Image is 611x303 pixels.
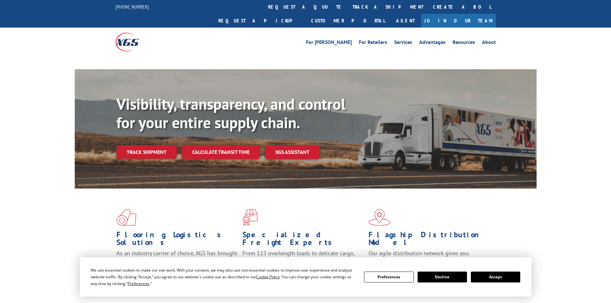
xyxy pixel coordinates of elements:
h1: Specialized Freight Experts [242,231,364,249]
p: From 123 overlength loads to delicate cargo, our experienced staff knows the best way to move you... [242,249,364,278]
img: xgs-icon-total-supply-chain-intelligence-red [116,209,136,226]
a: Request a pickup [214,14,306,28]
img: xgs-icon-focused-on-flooring-red [242,209,258,226]
a: [PHONE_NUMBER] [115,4,149,10]
a: Customer Portal [306,14,390,28]
button: Decline [418,272,467,282]
span: Preferences [128,281,149,286]
a: For [PERSON_NAME] [306,40,352,47]
a: XGS ASSISTANT [265,145,320,159]
a: About [482,40,496,47]
a: Resources [453,40,475,47]
span: Our agile distribution network gives you nationwide inventory management on demand. [369,249,487,265]
a: Advantages [419,40,446,47]
span: As an industry carrier of choice, XGS has brought innovation and dedication to flooring logistics... [116,249,237,272]
h1: Flagship Distribution Model [369,231,490,249]
a: Agent [390,14,421,28]
a: Services [394,40,412,47]
a: Join Our Team [421,14,496,28]
button: Preferences [364,272,413,282]
a: For Retailers [359,40,387,47]
img: xgs-icon-flagship-distribution-model-red [369,209,391,226]
button: Accept [471,272,520,282]
a: Track shipment [116,145,177,159]
div: We use essential cookies to make our site work. With your consent, we may also use non-essential ... [91,267,356,287]
div: Cookie Consent Prompt [80,257,531,297]
span: Cookie Policy [256,274,280,280]
a: Calculate transit time [182,145,260,159]
b: Visibility, transparency, and control for your entire supply chain. [116,94,345,132]
h1: Flooring Logistics Solutions [116,231,238,249]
